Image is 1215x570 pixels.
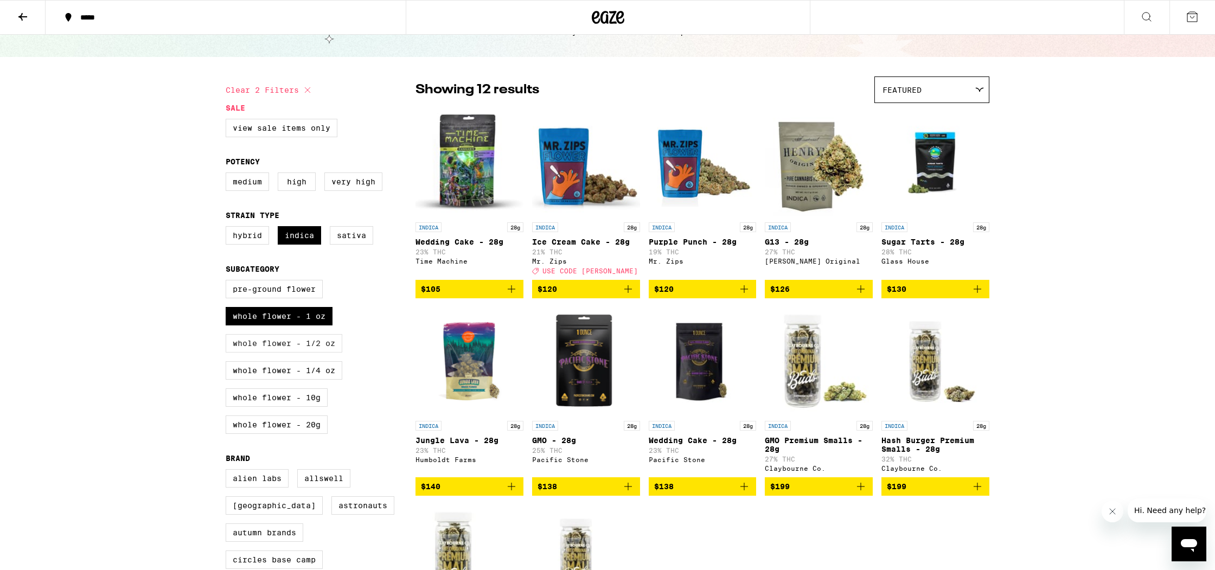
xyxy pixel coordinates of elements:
label: Medium [226,172,269,191]
label: Alien Labs [226,469,289,488]
p: 23% THC [649,447,757,454]
span: $105 [421,285,440,293]
img: Humboldt Farms - Jungle Lava - 28g [415,307,523,415]
legend: Potency [226,157,260,166]
a: Open page for Sugar Tarts - 28g from Glass House [881,108,989,280]
span: Featured [883,86,922,94]
p: 23% THC [415,248,523,255]
p: 28g [507,421,523,431]
p: GMO Premium Smalls - 28g [765,436,873,453]
a: Open page for Purple Punch - 28g from Mr. Zips [649,108,757,280]
p: INDICA [649,222,675,232]
div: Mr. Zips [649,258,757,265]
button: Add to bag [765,280,873,298]
p: 28g [856,222,873,232]
img: Claybourne Co. - GMO Premium Smalls - 28g [765,307,873,415]
label: View Sale Items Only [226,119,337,137]
img: Pacific Stone - Wedding Cake - 28g [649,307,757,415]
p: Showing 12 results [415,81,539,99]
p: 25% THC [532,447,640,454]
div: Humboldt Farms [415,456,523,463]
button: Add to bag [881,280,989,298]
label: Pre-ground Flower [226,280,323,298]
p: 27% THC [765,248,873,255]
a: Open page for Wedding Cake - 28g from Time Machine [415,108,523,280]
p: 28% THC [881,248,989,255]
p: INDICA [765,421,791,431]
label: Indica [278,226,321,245]
p: 28g [856,421,873,431]
div: Pacific Stone [649,456,757,463]
a: Open page for Ice Cream Cake - 28g from Mr. Zips [532,108,640,280]
img: Glass House - Sugar Tarts - 28g [881,108,989,217]
legend: Subcategory [226,265,279,273]
span: $120 [538,285,557,293]
div: Pacific Stone [532,456,640,463]
p: Jungle Lava - 28g [415,436,523,445]
a: Open page for Hash Burger Premium Smalls - 28g from Claybourne Co. [881,307,989,477]
img: Time Machine - Wedding Cake - 28g [415,108,523,217]
span: $199 [887,482,906,491]
p: 28g [973,421,989,431]
button: Add to bag [881,477,989,496]
iframe: Close message [1102,501,1123,522]
label: High [278,172,316,191]
button: Clear 2 filters [226,76,314,104]
button: Add to bag [415,477,523,496]
p: INDICA [415,421,442,431]
p: 28g [973,222,989,232]
label: Allswell [297,469,350,488]
label: Whole Flower - 1/4 oz [226,361,342,380]
iframe: Button to launch messaging window [1172,527,1206,561]
p: Purple Punch - 28g [649,238,757,246]
span: $130 [887,285,906,293]
p: Wedding Cake - 28g [649,436,757,445]
p: 28g [740,421,756,431]
p: G13 - 28g [765,238,873,246]
div: Claybourne Co. [881,465,989,472]
label: Sativa [330,226,373,245]
p: INDICA [765,222,791,232]
a: Open page for GMO - 28g from Pacific Stone [532,307,640,477]
a: Open page for Wedding Cake - 28g from Pacific Stone [649,307,757,477]
label: Astronauts [331,496,394,515]
label: Circles Base Camp [226,550,323,569]
p: INDICA [881,421,907,431]
iframe: Message from company [1128,498,1206,522]
p: 27% THC [765,456,873,463]
span: $120 [654,285,674,293]
p: INDICA [415,222,442,232]
p: 28g [507,222,523,232]
span: $140 [421,482,440,491]
p: Sugar Tarts - 28g [881,238,989,246]
p: INDICA [532,222,558,232]
button: Add to bag [415,280,523,298]
button: Add to bag [765,477,873,496]
p: Hash Burger Premium Smalls - 28g [881,436,989,453]
span: $138 [538,482,557,491]
img: Mr. Zips - Ice Cream Cake - 28g [532,108,640,217]
p: Wedding Cake - 28g [415,238,523,246]
legend: Sale [226,104,245,112]
span: $199 [770,482,790,491]
a: Open page for Jungle Lava - 28g from Humboldt Farms [415,307,523,477]
label: Autumn Brands [226,523,303,542]
span: $138 [654,482,674,491]
button: Add to bag [649,280,757,298]
button: Add to bag [649,477,757,496]
p: GMO - 28g [532,436,640,445]
p: 21% THC [532,248,640,255]
label: Whole Flower - 20g [226,415,328,434]
p: 28g [740,222,756,232]
div: [PERSON_NAME] Original [765,258,873,265]
div: Glass House [881,258,989,265]
p: INDICA [649,421,675,431]
img: Pacific Stone - GMO - 28g [532,307,640,415]
button: Add to bag [532,477,640,496]
label: Whole Flower - 10g [226,388,328,407]
div: Claybourne Co. [765,465,873,472]
p: 32% THC [881,456,989,463]
label: Whole Flower - 1/2 oz [226,334,342,353]
a: Open page for GMO Premium Smalls - 28g from Claybourne Co. [765,307,873,477]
